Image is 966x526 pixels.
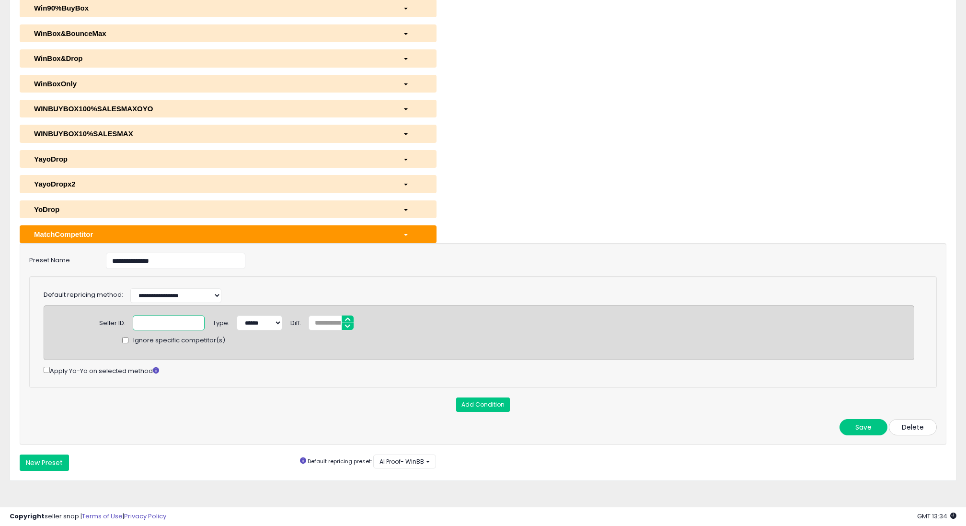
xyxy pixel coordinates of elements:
[27,53,396,63] div: WinBox&Drop
[456,397,510,412] button: Add Condition
[133,336,225,345] span: Ignore specific competitor(s)
[27,28,396,38] div: WinBox&BounceMax
[917,512,956,521] span: 2025-08-18 13:34 GMT
[373,455,436,468] button: AI Proof- WinBB
[27,104,396,114] div: WINBUYBOX100%SALESMAXOYO
[27,3,396,13] div: Win90%BuyBox
[20,225,437,243] button: MatchCompetitor
[290,316,301,328] div: Diff:
[213,316,230,328] div: Type:
[27,129,396,139] div: WINBUYBOX10%SALESMAX
[20,175,437,193] button: YayoDropx2
[22,253,99,265] label: Preset Name
[20,75,437,93] button: WinBoxOnly
[20,100,437,117] button: WINBUYBOX100%SALESMAXOYO
[839,419,887,435] button: Save
[124,512,166,521] a: Privacy Policy
[20,125,437,142] button: WINBUYBOX10%SALESMAX
[44,365,914,376] div: Apply Yo-Yo on selected method
[44,291,123,300] label: Default repricing method:
[27,204,396,214] div: YoDrop
[20,455,69,471] button: New Preset
[10,512,45,521] strong: Copyright
[27,229,396,239] div: MatchCompetitor
[27,154,396,164] div: YayoDrop
[20,24,437,42] button: WinBox&BounceMax
[10,512,166,521] div: seller snap | |
[99,316,126,328] div: Seller ID:
[889,419,937,435] button: Delete
[27,79,396,89] div: WinBoxOnly
[20,150,437,168] button: YayoDrop
[27,179,396,189] div: YayoDropx2
[379,457,424,466] span: AI Proof- WinBB
[82,512,123,521] a: Terms of Use
[20,49,437,67] button: WinBox&Drop
[20,200,437,218] button: YoDrop
[308,457,372,465] small: Default repricing preset:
